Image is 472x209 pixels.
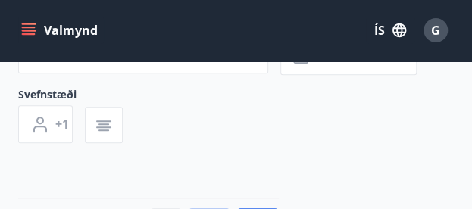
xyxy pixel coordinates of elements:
[18,17,104,44] button: menu
[18,87,85,105] span: Svefnstæði
[417,12,454,48] button: G
[366,17,414,44] button: ÍS
[18,105,73,143] button: +1
[55,116,69,133] span: +1
[431,22,440,39] span: G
